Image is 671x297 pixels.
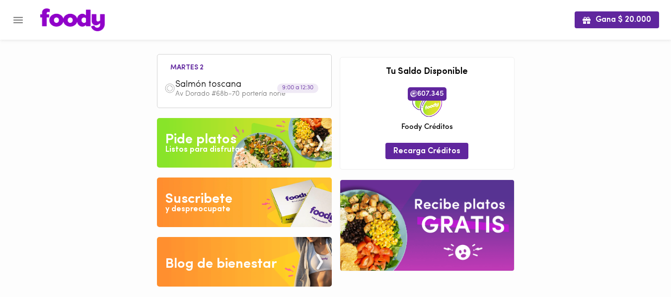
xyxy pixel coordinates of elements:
img: foody-creditos.png [410,90,417,97]
span: Gana $ 20.000 [583,15,651,25]
div: Suscribete [165,189,232,209]
span: Salmón toscana [175,79,290,91]
button: Gana $ 20.000 [575,11,659,28]
div: Blog de bienestar [165,254,277,274]
img: dish.png [164,83,175,94]
div: Listos para disfrutar [165,144,243,156]
iframe: Messagebird Livechat Widget [613,239,661,287]
span: 607.345 [408,87,447,100]
button: Recarga Créditos [385,143,468,159]
img: Disfruta bajar de peso [157,178,332,227]
img: referral-banner.png [340,180,514,271]
li: martes 2 [162,62,212,71]
img: logo.png [40,8,105,31]
h3: Tu Saldo Disponible [348,67,507,77]
span: Recarga Créditos [393,147,460,156]
img: credits-package.png [412,87,442,117]
img: Blog de bienestar [157,237,332,287]
div: 9:00 a 12:30 [277,84,318,93]
p: Av Dorado #68b-70 portería norte [175,91,324,98]
button: Menu [6,8,30,32]
span: Foody Créditos [401,122,453,132]
div: Pide platos [165,130,236,150]
div: y despreocupate [165,204,230,215]
img: Pide un Platos [157,118,332,168]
